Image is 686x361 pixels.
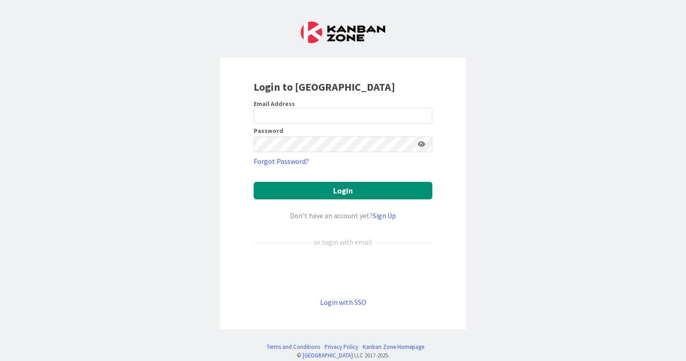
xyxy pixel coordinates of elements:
[262,351,424,360] div: © LLC 2017- 2025 .
[254,156,309,167] a: Forgot Password?
[254,182,432,199] button: Login
[254,100,295,108] label: Email Address
[363,343,424,351] a: Kanban Zone Homepage
[254,210,432,221] div: Don’t have an account yet?
[254,80,395,94] b: Login to [GEOGRAPHIC_DATA]
[320,298,366,307] a: Login with SSO
[249,262,437,282] iframe: Sign in with Google Button
[301,22,385,43] img: Kanban Zone
[373,211,396,220] a: Sign Up
[303,352,353,359] a: [GEOGRAPHIC_DATA]
[312,237,374,247] div: or login with email
[267,343,320,351] a: Terms and Conditions
[325,343,358,351] a: Privacy Policy
[254,128,283,134] label: Password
